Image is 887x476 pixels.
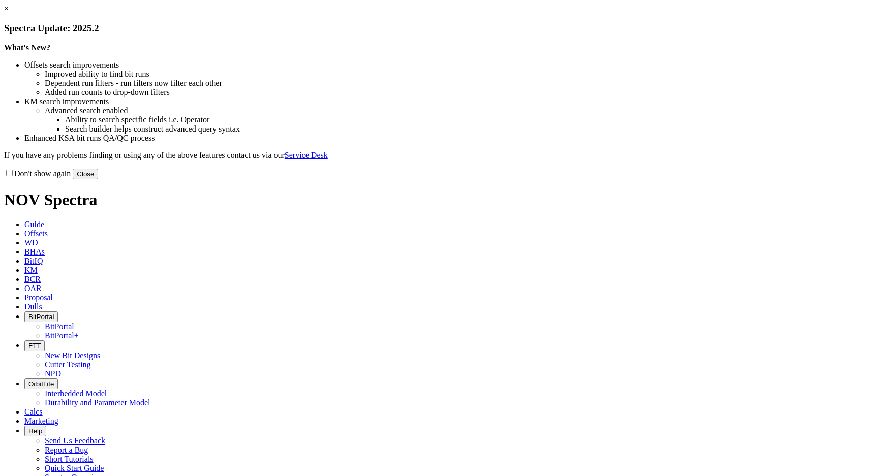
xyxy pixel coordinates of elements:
[4,23,883,34] h3: Spectra Update: 2025.2
[24,275,41,283] span: BCR
[28,427,42,435] span: Help
[4,43,50,52] strong: What's New?
[45,88,883,97] li: Added run counts to drop-down filters
[24,229,48,238] span: Offsets
[45,398,150,407] a: Durability and Parameter Model
[45,446,88,454] a: Report a Bug
[24,302,42,311] span: Dulls
[73,169,98,179] button: Close
[45,455,94,463] a: Short Tutorials
[45,464,104,472] a: Quick Start Guide
[45,351,100,360] a: New Bit Designs
[28,380,54,388] span: OrbitLite
[24,220,44,229] span: Guide
[24,417,58,425] span: Marketing
[24,97,883,106] li: KM search improvements
[45,360,91,369] a: Cutter Testing
[45,70,883,79] li: Improved ability to find bit runs
[24,266,38,274] span: KM
[45,436,105,445] a: Send Us Feedback
[24,284,42,293] span: OAR
[65,124,883,134] li: Search builder helps construct advanced query syntax
[45,331,79,340] a: BitPortal+
[45,79,883,88] li: Dependent run filters - run filters now filter each other
[28,342,41,350] span: FTT
[45,369,61,378] a: NPD
[24,134,883,143] li: Enhanced KSA bit runs QA/QC process
[45,389,107,398] a: Interbedded Model
[24,60,883,70] li: Offsets search improvements
[24,257,43,265] span: BitIQ
[24,293,53,302] span: Proposal
[4,191,883,209] h1: NOV Spectra
[45,106,883,115] li: Advanced search enabled
[6,170,13,176] input: Don't show again
[24,238,38,247] span: WD
[65,115,883,124] li: Ability to search specific fields i.e. Operator
[4,4,9,13] a: ×
[28,313,54,321] span: BitPortal
[285,151,328,160] a: Service Desk
[4,169,71,178] label: Don't show again
[24,407,43,416] span: Calcs
[24,247,45,256] span: BHAs
[4,151,883,160] p: If you have any problems finding or using any of the above features contact us via our
[45,322,74,331] a: BitPortal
